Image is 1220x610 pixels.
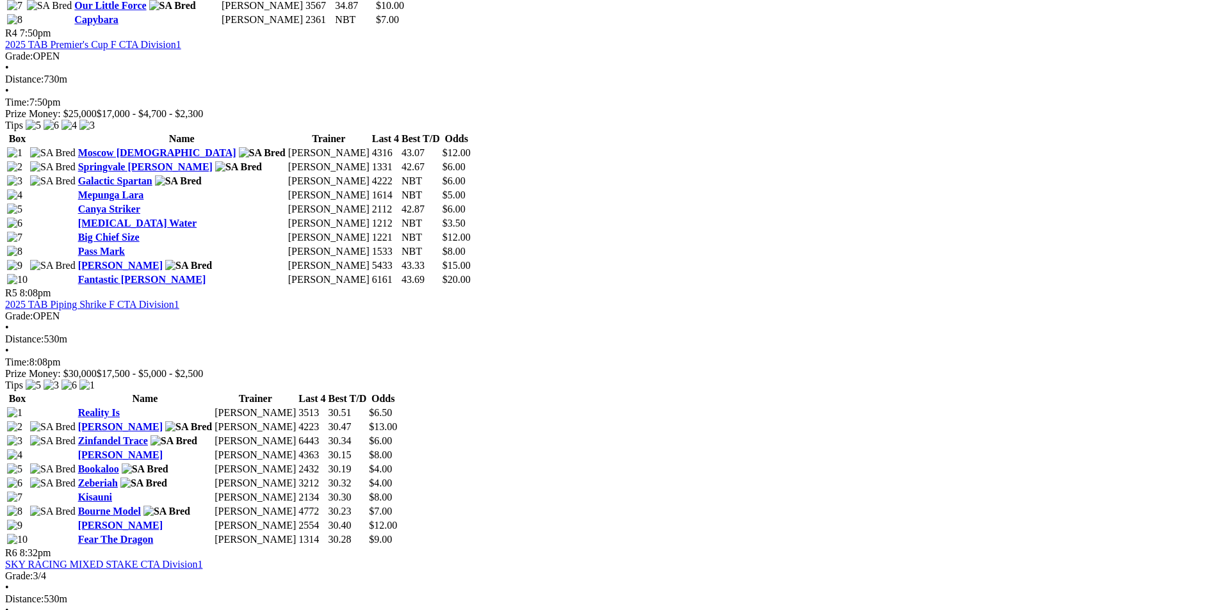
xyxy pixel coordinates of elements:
[443,175,466,186] span: $6.00
[298,435,326,447] td: 6443
[376,14,399,25] span: $7.00
[369,421,397,432] span: $13.00
[371,203,400,216] td: 2112
[288,273,370,286] td: [PERSON_NAME]
[5,85,9,96] span: •
[78,449,163,460] a: [PERSON_NAME]
[78,147,236,158] a: Moscow [DEMOGRAPHIC_DATA]
[368,392,398,405] th: Odds
[328,392,368,405] th: Best T/D
[371,189,400,202] td: 1614
[5,108,1215,120] div: Prize Money: $25,000
[214,406,297,419] td: [PERSON_NAME]
[298,392,326,405] th: Last 4
[401,175,441,188] td: NBT
[328,491,368,504] td: 30.30
[443,246,466,257] span: $8.00
[5,582,9,593] span: •
[214,435,297,447] td: [PERSON_NAME]
[44,120,59,131] img: 6
[5,51,1215,62] div: OPEN
[371,147,400,159] td: 4316
[5,322,9,333] span: •
[401,161,441,173] td: 42.67
[288,189,370,202] td: [PERSON_NAME]
[371,259,400,272] td: 5433
[7,204,22,215] img: 5
[78,534,154,545] a: Fear The Dragon
[298,533,326,546] td: 1314
[30,463,76,475] img: SA Bred
[288,147,370,159] td: [PERSON_NAME]
[61,380,77,391] img: 6
[214,421,297,433] td: [PERSON_NAME]
[5,559,202,570] a: SKY RACING MIXED STAKE CTA Division1
[369,520,397,531] span: $12.00
[214,491,297,504] td: [PERSON_NAME]
[288,259,370,272] td: [PERSON_NAME]
[5,333,44,344] span: Distance:
[78,506,141,517] a: Bourne Model
[78,161,213,172] a: Springvale [PERSON_NAME]
[5,357,1215,368] div: 8:08pm
[20,547,51,558] span: 8:32pm
[298,421,326,433] td: 4223
[328,533,368,546] td: 30.28
[7,189,22,201] img: 4
[5,299,179,310] a: 2025 TAB Piping Shrike F CTA Division1
[371,161,400,173] td: 1331
[78,204,140,214] a: Canya Striker
[78,492,112,502] a: Kisauni
[5,593,44,604] span: Distance:
[5,39,181,50] a: 2025 TAB Premier's Cup F CTA Division1
[5,593,1215,605] div: 530m
[334,13,374,26] td: NBT
[7,147,22,159] img: 1
[328,449,368,462] td: 30.15
[5,74,44,84] span: Distance:
[7,478,22,489] img: 6
[97,108,204,119] span: $17,000 - $4,700 - $2,300
[328,463,368,476] td: 30.19
[369,449,392,460] span: $8.00
[239,147,286,159] img: SA Bred
[288,245,370,258] td: [PERSON_NAME]
[401,147,441,159] td: 43.07
[5,97,29,108] span: Time:
[7,14,22,26] img: 8
[79,380,95,391] img: 1
[61,120,77,131] img: 4
[214,505,297,518] td: [PERSON_NAME]
[443,218,466,229] span: $3.50
[7,463,22,475] img: 5
[143,506,190,517] img: SA Bred
[401,231,441,244] td: NBT
[328,519,368,532] td: 30.40
[5,368,1215,380] div: Prize Money: $30,000
[5,333,1215,345] div: 530m
[7,492,22,503] img: 7
[288,203,370,216] td: [PERSON_NAME]
[369,478,392,488] span: $4.00
[401,203,441,216] td: 42.87
[7,274,28,285] img: 10
[150,435,197,447] img: SA Bred
[7,534,28,545] img: 10
[74,14,118,25] a: Capybara
[298,505,326,518] td: 4772
[371,132,400,145] th: Last 4
[7,421,22,433] img: 2
[442,132,471,145] th: Odds
[288,161,370,173] td: [PERSON_NAME]
[26,380,41,391] img: 5
[78,246,125,257] a: Pass Mark
[5,345,9,356] span: •
[369,435,392,446] span: $6.00
[288,132,370,145] th: Trainer
[30,161,76,173] img: SA Bred
[371,231,400,244] td: 1221
[328,477,368,490] td: 30.32
[215,161,262,173] img: SA Bred
[30,478,76,489] img: SA Bred
[401,245,441,258] td: NBT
